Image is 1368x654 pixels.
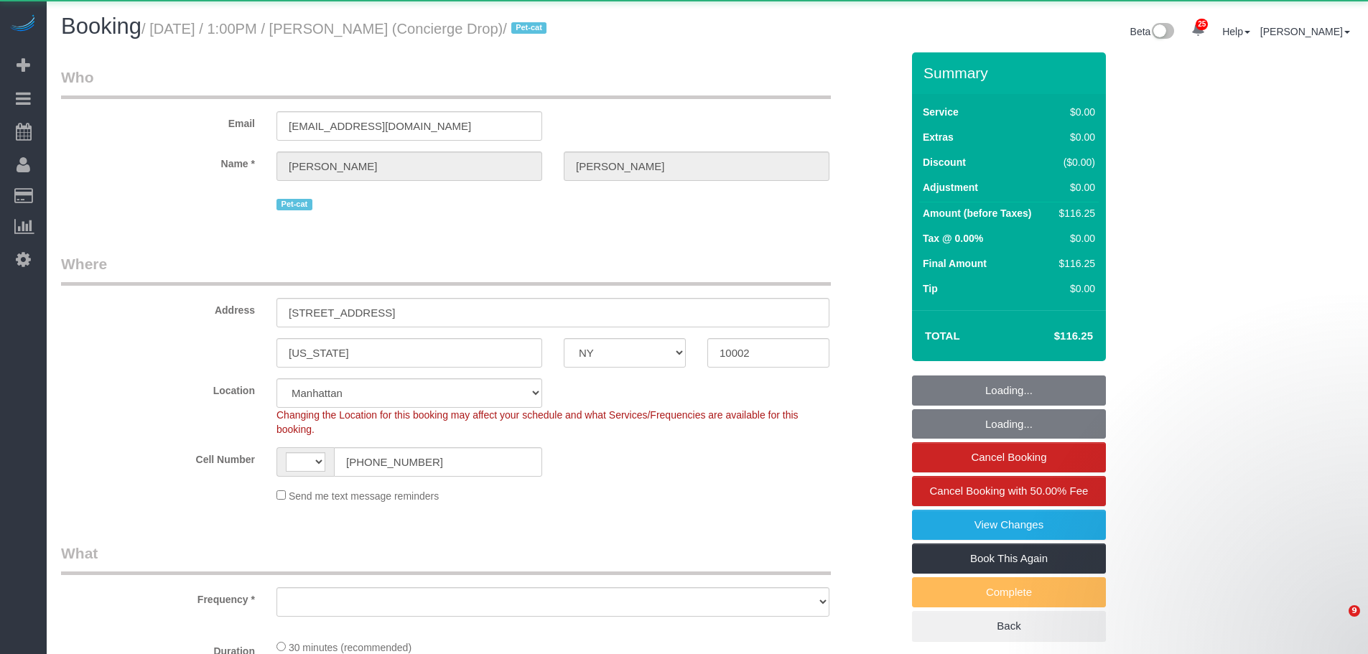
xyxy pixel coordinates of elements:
[923,65,1099,81] h3: Summary
[923,105,959,119] label: Service
[912,510,1106,540] a: View Changes
[912,543,1106,574] a: Book This Again
[923,256,987,271] label: Final Amount
[1260,26,1350,37] a: [PERSON_NAME]
[141,21,551,37] small: / [DATE] / 1:00PM / [PERSON_NAME] (Concierge Drop)
[276,199,312,210] span: Pet-cat
[1150,23,1174,42] img: New interface
[1222,26,1250,37] a: Help
[61,543,831,575] legend: What
[1053,256,1095,271] div: $116.25
[1053,231,1095,246] div: $0.00
[707,338,829,368] input: Zip Code
[1053,105,1095,119] div: $0.00
[61,253,831,286] legend: Where
[276,151,542,181] input: First Name
[50,378,266,398] label: Location
[289,490,439,502] span: Send me text message reminders
[511,22,547,34] span: Pet-cat
[564,151,829,181] input: Last Name
[276,409,799,435] span: Changing the Location for this booking may affect your schedule and what Services/Frequencies are...
[923,231,983,246] label: Tax @ 0.00%
[912,611,1106,641] a: Back
[289,642,411,653] span: 30 minutes (recommended)
[9,14,37,34] img: Automaid Logo
[1319,605,1354,640] iframe: Intercom live chat
[50,587,266,607] label: Frequency *
[1053,206,1095,220] div: $116.25
[50,151,266,171] label: Name *
[1196,19,1208,30] span: 25
[50,447,266,467] label: Cell Number
[1053,130,1095,144] div: $0.00
[276,338,542,368] input: City
[923,180,978,195] label: Adjustment
[1053,155,1095,169] div: ($0.00)
[925,330,960,342] strong: Total
[923,130,954,144] label: Extras
[923,155,966,169] label: Discount
[1130,26,1175,37] a: Beta
[1349,605,1360,617] span: 9
[930,485,1089,497] span: Cancel Booking with 50.00% Fee
[1184,14,1212,46] a: 25
[1053,180,1095,195] div: $0.00
[1011,330,1093,342] h4: $116.25
[1053,281,1095,296] div: $0.00
[334,447,542,477] input: Cell Number
[50,111,266,131] label: Email
[61,67,831,99] legend: Who
[50,298,266,317] label: Address
[923,206,1031,220] label: Amount (before Taxes)
[912,442,1106,472] a: Cancel Booking
[276,111,542,141] input: Email
[61,14,141,39] span: Booking
[912,476,1106,506] a: Cancel Booking with 50.00% Fee
[503,21,551,37] span: /
[923,281,938,296] label: Tip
